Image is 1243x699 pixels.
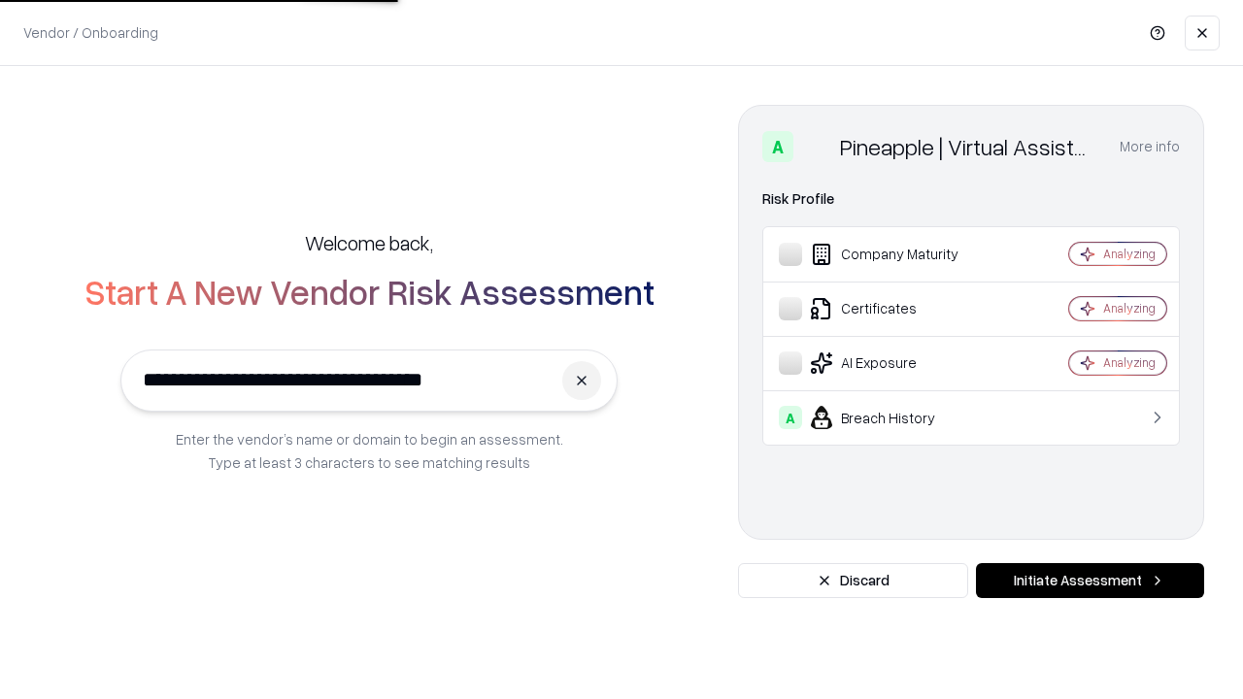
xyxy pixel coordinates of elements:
[779,406,802,429] div: A
[762,131,793,162] div: A
[1103,246,1156,262] div: Analyzing
[779,243,1011,266] div: Company Maturity
[1103,300,1156,316] div: Analyzing
[1103,354,1156,371] div: Analyzing
[84,272,655,311] h2: Start A New Vendor Risk Assessment
[762,187,1180,211] div: Risk Profile
[976,563,1204,598] button: Initiate Assessment
[23,22,158,43] p: Vendor / Onboarding
[840,131,1096,162] div: Pineapple | Virtual Assistant Agency
[1120,129,1180,164] button: More info
[779,351,1011,375] div: AI Exposure
[801,131,832,162] img: Pineapple | Virtual Assistant Agency
[738,563,968,598] button: Discard
[779,297,1011,320] div: Certificates
[779,406,1011,429] div: Breach History
[305,229,433,256] h5: Welcome back,
[176,427,563,474] p: Enter the vendor’s name or domain to begin an assessment. Type at least 3 characters to see match...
